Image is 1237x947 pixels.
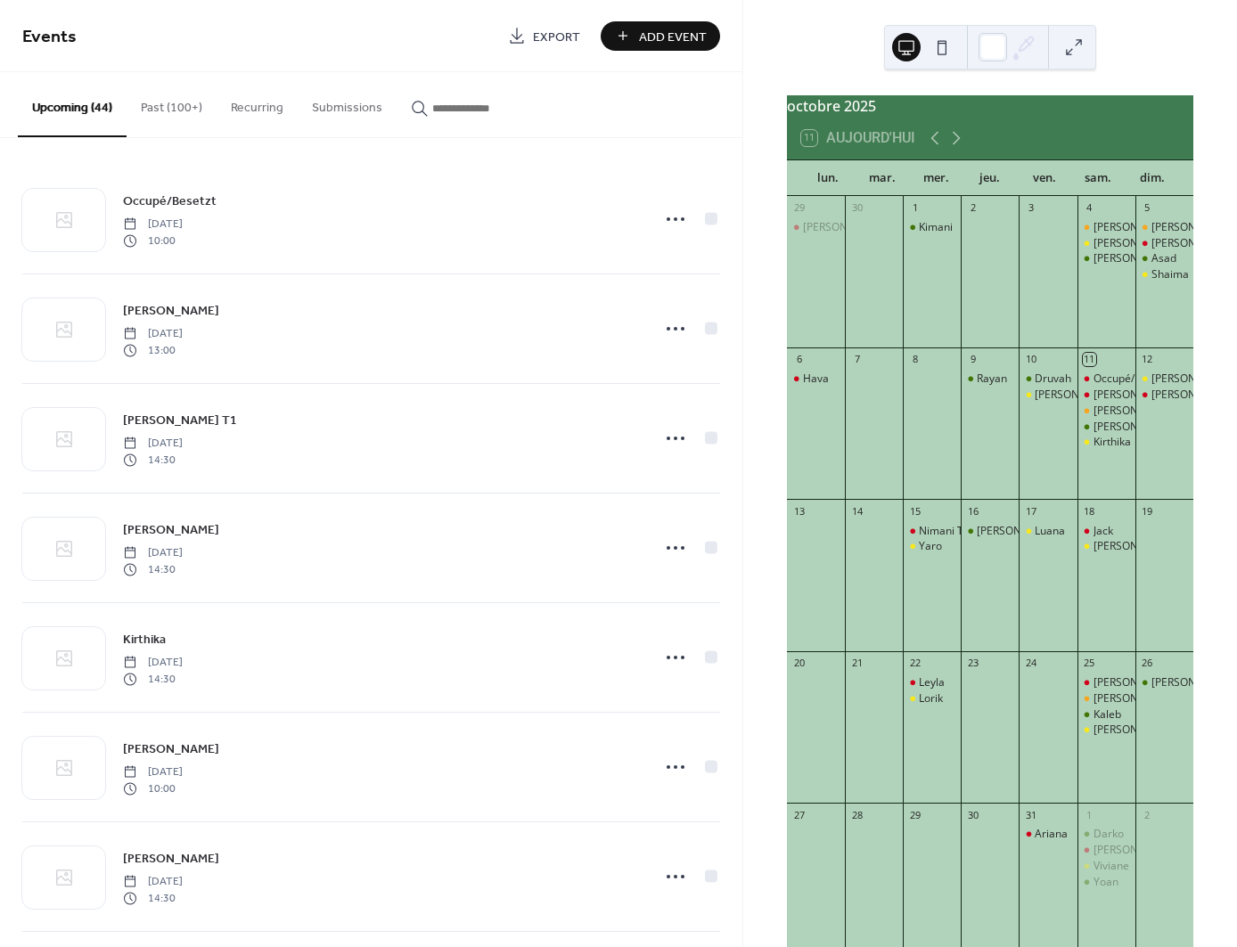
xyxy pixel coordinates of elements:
span: 14:30 [123,561,183,577]
a: [PERSON_NAME] [123,848,219,869]
div: 29 [792,201,806,215]
div: 9 [966,353,979,366]
div: Kaleb [1094,707,1121,722]
div: [PERSON_NAME] [1151,371,1235,387]
span: [DATE] [123,874,183,890]
div: Gareth Nolan [1019,388,1077,403]
div: mer. [909,160,963,196]
span: 13:00 [123,342,183,358]
span: 14:30 [123,890,183,906]
div: Occupé/Besetzt [1094,371,1172,387]
div: 28 [850,808,864,821]
div: Leyla [903,675,961,690]
div: 5 [1141,201,1154,215]
div: 22 [908,657,922,670]
div: Rayan [961,371,1019,387]
div: 16 [966,504,979,518]
span: [DATE] [123,326,183,342]
div: jeu. [963,160,1018,196]
div: 1 [1083,808,1096,821]
div: Luana [1035,524,1065,539]
div: Ariana [1035,827,1068,842]
div: lun. [801,160,856,196]
div: Hava [803,371,829,387]
span: 10:00 [123,780,183,796]
a: Kirthika [123,629,166,649]
div: Adrian [1077,236,1135,251]
div: 27 [792,808,806,821]
div: [PERSON_NAME] [1094,420,1177,435]
div: [PERSON_NAME] [1035,388,1118,403]
div: Elizabeth [1077,675,1135,690]
div: ven. [1017,160,1071,196]
div: Darko [1077,827,1135,842]
div: Nimani Tiam [919,524,982,539]
div: 6 [792,353,806,366]
div: Occupé/Besetzt [1077,371,1135,387]
div: Matteo [1077,722,1135,738]
div: sam. [1071,160,1126,196]
span: [DATE] [123,655,183,671]
div: Yoan [1094,875,1118,890]
button: Past (100+) [127,72,217,135]
span: [DATE] [123,545,183,561]
div: Kimani [919,220,953,235]
div: Enzo [787,220,845,235]
div: Nolan [1077,843,1135,858]
div: Rayan [977,371,1007,387]
div: Luana [1019,524,1077,539]
div: 13 [792,504,806,518]
div: Jack [1077,524,1135,539]
span: [DATE] [123,764,183,780]
div: Yoan [1077,875,1135,890]
div: Benjamin T1 [1077,404,1135,419]
div: 2 [1141,808,1154,821]
div: 17 [1024,504,1037,518]
div: 25 [1083,657,1096,670]
div: Ariana [1019,827,1077,842]
button: Add Event [601,21,720,51]
div: [PERSON_NAME] [1094,539,1177,554]
div: Hava [787,371,845,387]
span: [PERSON_NAME] T1 [123,412,237,430]
div: Shaima [1135,267,1193,282]
button: Recurring [217,72,298,135]
div: 4 [1083,201,1096,215]
button: Submissions [298,72,397,135]
div: Anastasia [1077,539,1135,554]
div: Yaro [919,539,942,554]
div: 31 [1024,808,1037,821]
a: [PERSON_NAME] [123,300,219,321]
span: Occupé/Besetzt [123,192,217,211]
div: Viviana [1135,675,1193,690]
div: dim. [1125,160,1179,196]
div: Björn [1135,371,1193,387]
a: Export [495,21,594,51]
div: 8 [908,353,922,366]
div: Druvah [1019,371,1077,387]
div: 10 [1024,353,1037,366]
div: Lorik [903,691,961,706]
div: 15 [908,504,922,518]
span: [DATE] [123,216,183,233]
div: Emma [1077,691,1135,706]
div: 12 [1141,353,1154,366]
div: Edoardo [961,524,1019,539]
div: David [1077,251,1135,266]
div: [PERSON_NAME] [1151,388,1235,403]
div: Kirthika [1077,435,1135,450]
div: [PERSON_NAME] [1094,388,1177,403]
div: [PERSON_NAME] [1151,675,1235,690]
div: Leyla [919,675,945,690]
span: [DATE] [123,436,183,452]
div: Kimani [903,220,961,235]
div: [PERSON_NAME] [977,524,1061,539]
div: 11 [1083,353,1096,366]
div: octobre 2025 [787,95,1193,117]
div: Lorik [919,691,943,706]
div: Nimani Tiam [903,524,961,539]
div: [PERSON_NAME] [1094,722,1177,738]
div: Viviane [1094,859,1129,874]
div: Jack [1094,524,1113,539]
